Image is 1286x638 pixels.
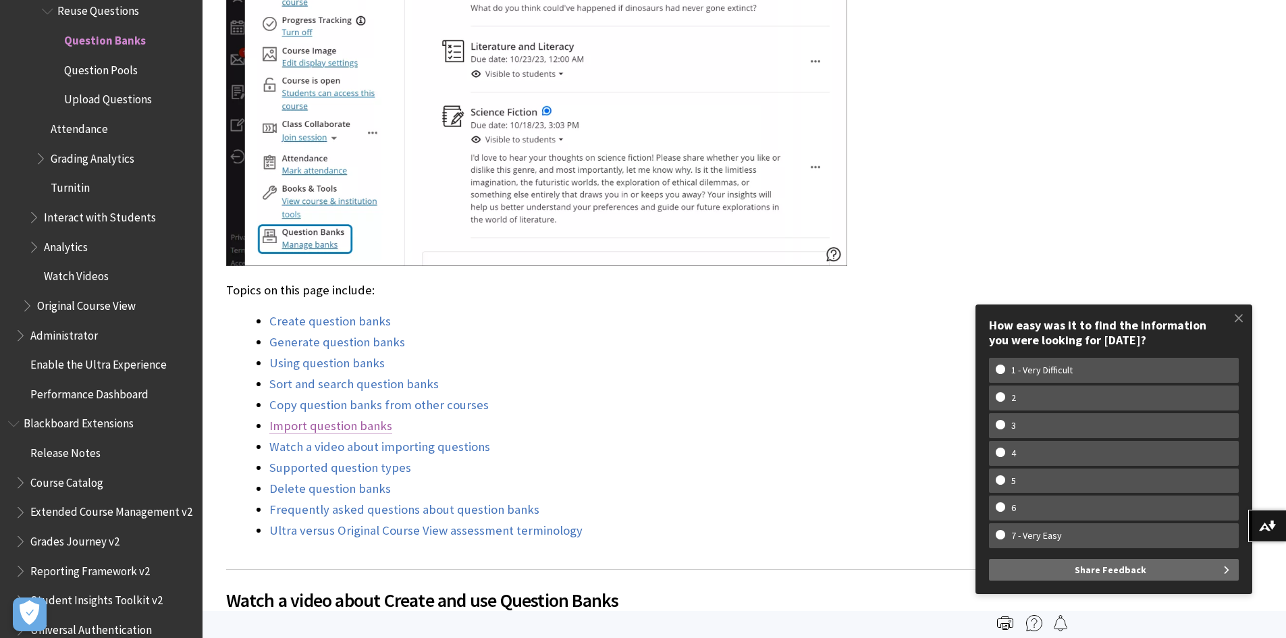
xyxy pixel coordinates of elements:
a: Create question banks [269,313,391,329]
button: Share Feedback [989,559,1239,581]
w-span: 2 [996,392,1032,404]
span: Course Catalog [30,471,103,489]
span: Original Course View [37,294,136,313]
a: Generate question banks [269,334,405,350]
w-span: 5 [996,475,1032,487]
span: Reporting Framework v2 [30,560,150,578]
span: Question Banks [64,29,146,47]
span: Administrator [30,324,98,342]
w-span: 6 [996,502,1032,514]
w-span: 4 [996,448,1032,459]
span: Performance Dashboard [30,383,149,401]
span: Attendance [51,117,108,136]
a: Import question banks [269,418,392,434]
div: How easy was it to find the information you were looking for [DATE]? [989,318,1239,347]
img: Print [997,615,1013,631]
span: Release Notes [30,442,101,460]
span: Share Feedback [1075,559,1146,581]
span: Watch Videos [44,265,109,283]
img: Follow this page [1052,615,1069,631]
span: Student Insights Toolkit v2 [30,589,163,608]
span: Grading Analytics [51,147,134,165]
span: Question Pools [64,59,138,77]
a: Copy question banks from other courses [269,397,489,413]
span: Grades Journey v2 [30,530,119,548]
span: Turnitin [51,177,90,195]
button: Open Preferences [13,597,47,631]
p: Topics on this page include: [226,282,1063,299]
w-span: 7 - Very Easy [996,530,1077,541]
span: Interact with Students [44,206,156,224]
img: More help [1026,615,1042,631]
a: Watch a video about importing questions [269,439,490,455]
a: Using question banks [269,355,385,371]
span: Enable the Ultra Experience [30,353,167,371]
span: Upload Questions [64,88,152,107]
a: Sort and search question banks [269,376,439,392]
a: Supported question types [269,460,411,476]
span: Extended Course Management v2 [30,501,192,519]
span: Analytics [44,236,88,254]
a: Frequently asked questions about question banks [269,502,539,518]
a: Ultra versus Original Course View assessment terminology [269,523,583,539]
w-span: 3 [996,420,1032,431]
w-span: 1 - Very Difficult [996,365,1088,376]
a: Delete question banks [269,481,391,497]
span: Watch a video about Create and use Question Banks [226,586,1063,614]
span: Blackboard Extensions [24,413,134,431]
